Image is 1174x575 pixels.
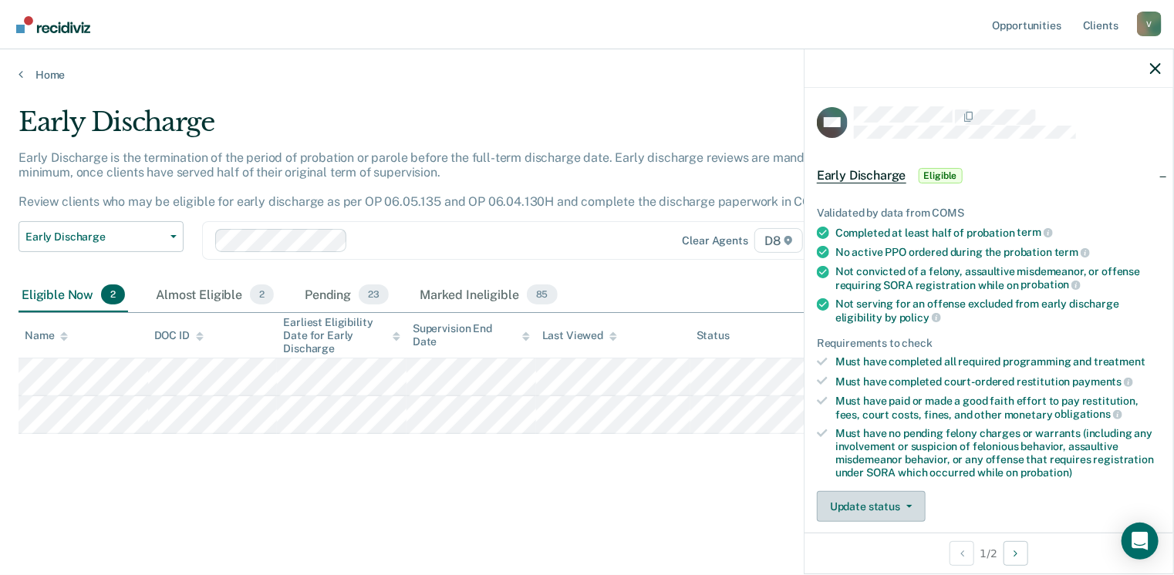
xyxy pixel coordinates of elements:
[1054,246,1090,258] span: term
[527,284,558,304] span: 85
[542,329,617,342] div: Last Viewed
[153,278,277,312] div: Almost Eligible
[359,284,389,304] span: 23
[417,278,560,312] div: Marked Ineligible
[835,375,1161,388] div: Must have completed court-ordered restitution
[1137,12,1162,36] div: V
[817,337,1161,350] div: Requirements to check
[805,151,1173,200] div: Early DischargeEligible
[817,168,906,183] span: Early Discharge
[1122,523,1159,560] div: Open Intercom Messenger
[817,491,926,522] button: Update status
[835,298,1161,324] div: Not serving for an offense excluded from early discharge eligibility by
[19,150,848,210] p: Early Discharge is the termination of the period of probation or parole before the full-term disc...
[19,68,1155,82] a: Home
[754,228,803,253] span: D8
[101,284,125,304] span: 2
[1055,408,1122,420] span: obligations
[16,16,90,33] img: Recidiviz
[1094,355,1145,368] span: treatment
[1017,226,1053,238] span: term
[697,329,730,342] div: Status
[835,355,1161,368] div: Must have completed all required programming and
[19,106,899,150] div: Early Discharge
[25,329,68,342] div: Name
[683,234,748,247] div: Clear agents
[835,245,1161,259] div: No active PPO ordered during the probation
[919,168,963,183] span: Eligible
[835,265,1161,291] div: Not convicted of a felony, assaultive misdemeanor, or offense requiring SORA registration while on
[1004,541,1028,566] button: Next Opportunity
[154,329,204,342] div: DOC ID
[302,278,392,312] div: Pending
[1021,466,1072,479] span: probation)
[899,311,941,324] span: policy
[817,207,1161,220] div: Validated by data from COMS
[1021,278,1081,291] span: probation
[283,316,400,355] div: Earliest Eligibility Date for Early Discharge
[1073,375,1134,388] span: payments
[805,533,1173,573] div: 1 / 2
[250,284,274,304] span: 2
[835,395,1161,421] div: Must have paid or made a good faith effort to pay restitution, fees, court costs, fines, and othe...
[25,230,164,244] span: Early Discharge
[835,226,1161,240] div: Completed at least half of probation
[19,278,128,312] div: Eligible Now
[950,541,974,566] button: Previous Opportunity
[835,427,1161,479] div: Must have no pending felony charges or warrants (including any involvement or suspicion of feloni...
[1137,12,1162,36] button: Profile dropdown button
[413,322,530,348] div: Supervision End Date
